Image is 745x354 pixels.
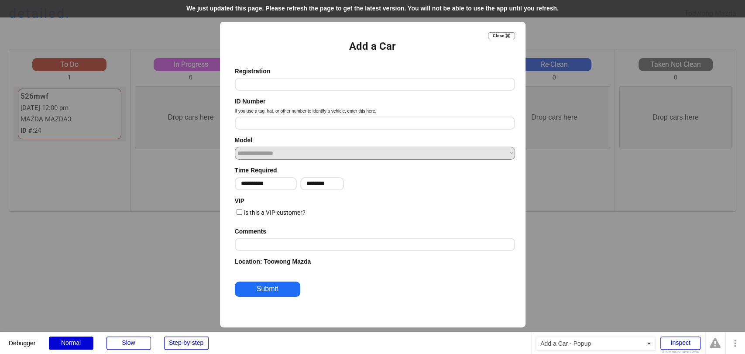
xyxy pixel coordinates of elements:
[49,337,93,350] div: Normal
[235,67,271,76] div: Registration
[164,337,209,350] div: Step-by-step
[9,332,36,346] div: Debugger
[235,108,377,114] div: If you use a tag, hat, or other number to identify a vehicle, enter this here.
[235,197,245,206] div: VIP
[660,350,700,354] div: Show responsive boxes
[349,39,396,54] div: Add a Car
[660,337,700,350] div: Inspect
[244,209,306,216] label: Is this a VIP customer?
[235,97,266,106] div: ID Number
[488,32,515,39] button: Close ✖️
[235,282,300,297] button: Submit
[235,258,311,266] div: Location: Toowong Mazda
[536,337,656,351] div: Add a Car - Popup
[235,136,252,145] div: Model
[235,227,266,236] div: Comments
[235,166,277,175] div: Time Required
[106,337,151,350] div: Slow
